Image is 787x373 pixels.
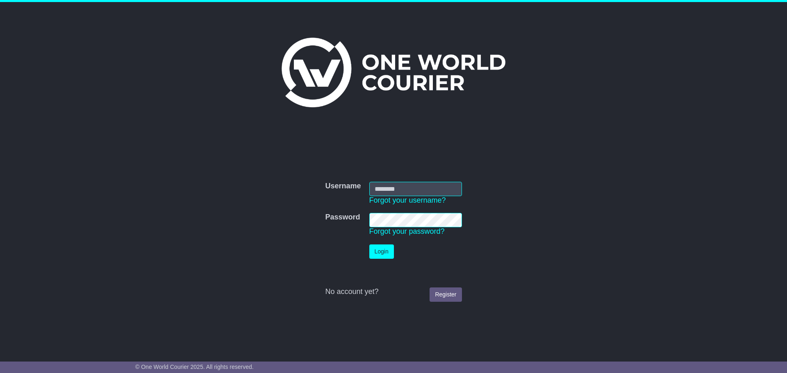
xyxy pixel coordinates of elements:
label: Username [325,182,361,191]
div: No account yet? [325,287,462,296]
a: Forgot your username? [369,196,446,204]
img: One World [282,38,505,107]
a: Forgot your password? [369,227,445,235]
span: © One World Courier 2025. All rights reserved. [135,364,254,370]
button: Login [369,244,394,259]
a: Register [430,287,462,302]
label: Password [325,213,360,222]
